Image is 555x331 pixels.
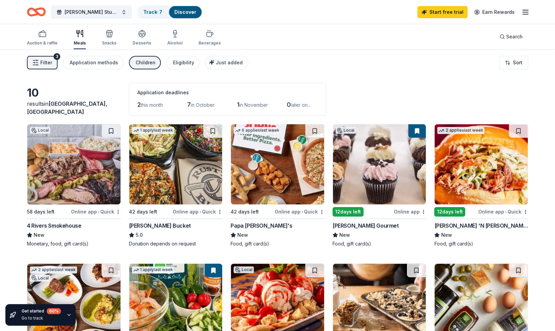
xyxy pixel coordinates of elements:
[173,207,222,216] div: Online app Quick
[435,124,528,204] img: Image for Jim 'N Nick's BBQ Restaurant
[231,240,324,247] div: Food, gift card(s)
[333,207,363,217] div: 12 days left
[441,231,452,239] span: New
[70,59,118,67] div: Application methods
[167,40,182,46] div: Alcohol
[437,127,484,134] div: 2 applies last week
[129,124,222,204] img: Image for Rusty Bucket
[434,240,528,247] div: Food, gift card(s)
[132,127,174,134] div: 1 apply last week
[187,101,191,108] span: 7
[129,124,223,247] a: Image for Rusty Bucket1 applylast week42 days leftOnline app•Quick[PERSON_NAME] Bucket5.0Donation...
[30,275,50,282] div: Local
[234,127,281,134] div: 6 applies last week
[74,40,86,46] div: Meals
[27,27,58,49] button: Auction & raffle
[167,27,182,49] button: Alcohol
[434,124,528,247] a: Image for Jim 'N Nick's BBQ Restaurant2 applieslast week12days leftOnline app•Quick[PERSON_NAME] ...
[417,6,467,18] a: Start free trial
[27,4,46,20] a: Home
[231,222,292,230] div: Papa [PERSON_NAME]'s
[336,127,356,134] div: Local
[199,27,221,49] button: Beverages
[205,56,248,69] button: Just added
[129,222,191,230] div: [PERSON_NAME] Bucket
[27,124,120,204] img: Image for 4 Rivers Smokehouse
[191,102,214,108] span: in October
[216,60,243,65] span: Just added
[333,124,426,247] a: Image for Wright's GourmetLocal12days leftOnline app[PERSON_NAME] GourmetNewFood, gift card(s)
[234,266,254,273] div: Local
[339,231,350,239] span: New
[22,316,61,321] div: Go to track
[102,40,116,46] div: Snacks
[302,209,303,214] span: •
[174,9,196,15] a: Discover
[27,100,107,115] span: in
[231,124,324,247] a: Image for Papa John's6 applieslast week42 days leftOnline app•QuickPapa [PERSON_NAME]'sNewFood, g...
[137,101,141,108] span: 2
[102,27,116,49] button: Snacks
[231,124,324,204] img: Image for Papa John's
[51,5,132,19] button: [PERSON_NAME] Student Support Fundraiser
[513,59,522,67] span: Sort
[434,207,465,217] div: 12 days left
[27,40,58,46] div: Auction & raffle
[27,240,121,247] div: Monetary, food, gift card(s)
[132,266,174,273] div: 1 apply last week
[478,207,528,216] div: Online app Quick
[333,222,399,230] div: [PERSON_NAME] Gourmet
[27,100,107,115] span: [GEOGRAPHIC_DATA], [GEOGRAPHIC_DATA]
[505,209,507,214] span: •
[30,127,50,134] div: Local
[231,208,259,216] div: 42 days left
[137,89,318,97] div: Application deadlines
[22,308,61,314] div: Get started
[199,40,221,46] div: Beverages
[65,8,118,16] span: [PERSON_NAME] Student Support Fundraiser
[499,56,528,69] button: Sort
[27,86,121,100] div: 10
[393,207,426,216] div: Online app
[136,59,155,67] div: Children
[470,6,519,18] a: Earn Rewards
[47,308,61,314] div: 60 %
[34,231,44,239] span: New
[333,240,426,247] div: Food, gift card(s)
[239,102,268,108] span: in November
[98,209,99,214] span: •
[133,40,151,46] div: Desserts
[129,208,157,216] div: 42 days left
[137,5,202,19] button: Track· 7Discover
[27,100,121,116] div: results
[275,207,324,216] div: Online app Quick
[166,56,200,69] button: Eligibility
[136,231,143,239] span: 5.0
[129,240,223,247] div: Donation depends on request
[71,207,121,216] div: Online app Quick
[200,209,201,214] span: •
[291,102,311,108] span: later on...
[237,101,239,108] span: 1
[494,30,528,43] button: Search
[27,222,81,230] div: 4 Rivers Smokehouse
[129,56,161,69] button: Children
[54,53,60,60] div: 3
[143,9,162,15] a: Track· 7
[133,27,151,49] button: Desserts
[74,27,86,49] button: Meals
[30,266,77,273] div: 2 applies last week
[27,208,55,216] div: 58 days left
[27,124,121,247] a: Image for 4 Rivers SmokehouseLocal58 days leftOnline app•Quick4 Rivers SmokehouseNewMonetary, foo...
[434,222,528,230] div: [PERSON_NAME] 'N [PERSON_NAME]'s BBQ Restaurant
[287,101,291,108] span: 0
[141,102,163,108] span: this month
[40,59,52,67] span: Filter
[63,56,124,69] button: Application methods
[27,56,58,69] button: Filter3
[237,231,248,239] span: New
[173,59,194,67] div: Eligibility
[506,33,523,41] span: Search
[333,124,426,204] img: Image for Wright's Gourmet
